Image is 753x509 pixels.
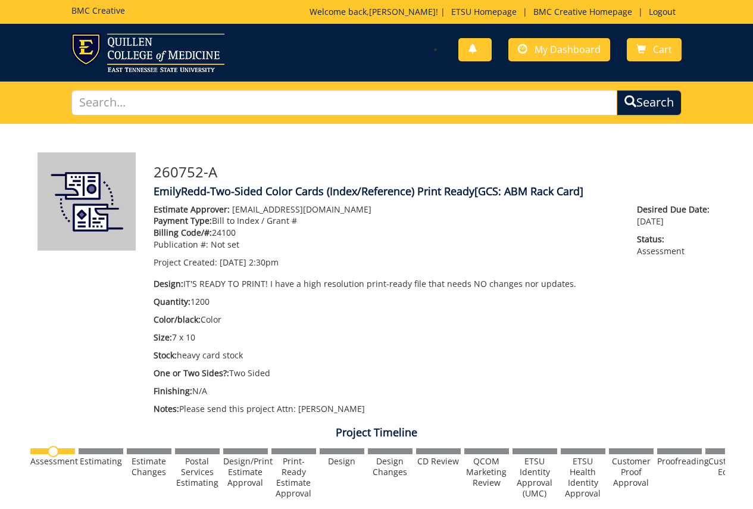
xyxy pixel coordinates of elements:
[154,349,620,361] p: heavy card stock
[29,427,725,439] h4: Project Timeline
[464,456,509,488] div: QCOM Marketing Review
[154,314,620,326] p: Color
[154,349,177,361] span: Stock:
[637,233,715,257] p: Assessment
[535,43,601,56] span: My Dashboard
[48,446,59,457] img: no
[154,296,620,308] p: 1200
[527,6,638,17] a: BMC Creative Homepage
[154,296,190,307] span: Quantity:
[220,257,279,268] span: [DATE] 2:30pm
[71,90,617,115] input: Search...
[368,456,413,477] div: Design Changes
[320,456,364,467] div: Design
[154,367,620,379] p: Two Sided
[271,456,316,499] div: Print-Ready Estimate Approval
[513,456,557,499] div: ETSU Identity Approval (UMC)
[154,403,620,415] p: Please send this project Attn: [PERSON_NAME]
[637,233,715,245] span: Status:
[154,257,217,268] span: Project Created:
[561,456,605,499] div: ETSU Health Identity Approval
[705,456,750,477] div: Customer Edits
[154,332,620,344] p: 7 x 10
[154,385,192,396] span: Finishing:
[175,456,220,488] div: Postal Services Estimating
[79,456,123,467] div: Estimating
[508,38,610,61] a: My Dashboard
[445,6,523,17] a: ETSU Homepage
[154,215,212,226] span: Payment Type:
[154,204,620,216] p: [EMAIL_ADDRESS][DOMAIN_NAME]
[154,227,620,239] p: 24100
[154,239,208,250] span: Publication #:
[38,152,136,251] img: Product featured image
[643,6,682,17] a: Logout
[474,184,583,198] span: [GCS: ABM Rack Card]
[71,33,224,72] img: ETSU logo
[637,204,715,216] span: Desired Due Date:
[154,314,201,325] span: Color/black:
[71,6,125,15] h5: BMC Creative
[637,204,715,227] p: [DATE]
[416,456,461,467] div: CD Review
[154,215,620,227] p: Bill to Index / Grant #
[154,164,716,180] h3: 260752-A
[154,332,172,343] span: Size:
[211,239,239,250] span: Not set
[154,227,212,238] span: Billing Code/#:
[627,38,682,61] a: Cart
[154,204,230,215] span: Estimate Approver:
[127,456,171,477] div: Estimate Changes
[369,6,436,17] a: [PERSON_NAME]
[154,278,183,289] span: Design:
[617,90,682,115] button: Search
[657,456,702,467] div: Proofreading
[154,385,620,397] p: N/A
[30,456,75,467] div: Assessment
[223,456,268,488] div: Design/Print Estimate Approval
[154,403,179,414] span: Notes:
[154,367,229,379] span: One or Two Sides?:
[653,43,672,56] span: Cart
[310,6,682,18] p: Welcome back, ! | | |
[154,278,620,290] p: IT'S READY TO PRINT! I have a high resolution print-ready file that needs NO changes nor updates.
[154,186,716,198] h4: EmilyRedd-Two-Sided Color Cards (Index/Reference) Print Ready
[609,456,654,488] div: Customer Proof Approval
